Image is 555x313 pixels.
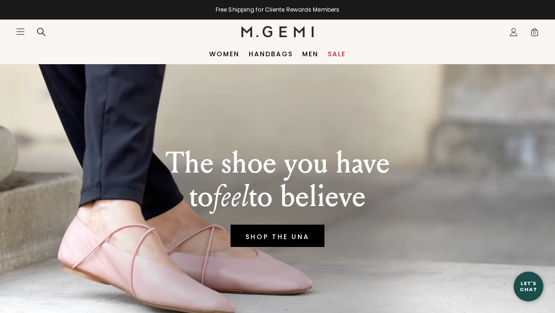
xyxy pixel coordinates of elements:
a: Sale [328,50,346,58]
a: Handbags [249,50,293,58]
a: Men [302,50,318,58]
button: Open site menu [16,27,25,36]
img: M.Gemi [241,26,314,37]
em: feel [213,179,249,214]
span: 0 [530,29,539,39]
p: The shoe you have [165,147,390,180]
div: Let's Chat [514,280,543,292]
a: SHOP THE UNA [231,225,324,247]
p: to to believe [165,180,390,213]
a: Women [209,50,239,58]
